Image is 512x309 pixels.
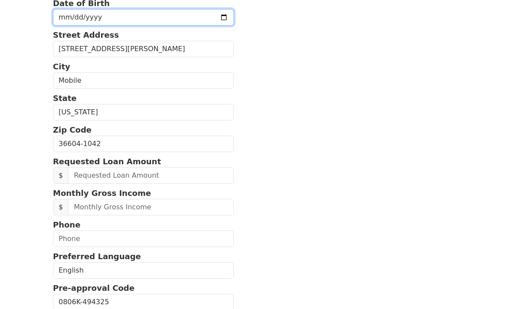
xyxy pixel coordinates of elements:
[68,199,234,215] input: Monthly Gross Income
[53,167,69,184] span: $
[53,125,92,134] strong: Zip Code
[53,283,135,293] strong: Pre-approval Code
[53,199,69,215] span: $
[53,41,234,57] input: Street Address
[53,62,70,71] strong: City
[53,157,161,166] strong: Requested Loan Amount
[53,72,234,89] input: City
[53,94,77,103] strong: State
[53,252,141,261] strong: Preferred Language
[53,231,234,247] input: Phone
[53,136,234,152] input: Zip Code
[68,167,234,184] input: Requested Loan Amount
[53,187,234,199] p: Monthly Gross Income
[53,30,119,39] strong: Street Address
[53,220,80,229] strong: Phone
